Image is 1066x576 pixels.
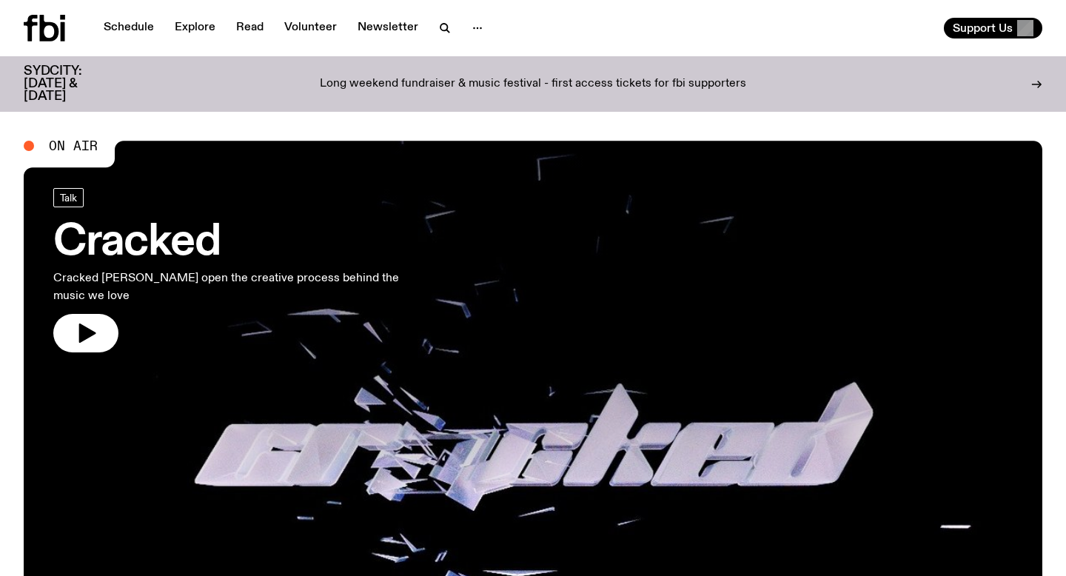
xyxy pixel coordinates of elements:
[275,18,346,38] a: Volunteer
[53,222,432,264] h3: Cracked
[53,269,432,305] p: Cracked [PERSON_NAME] open the creative process behind the music we love
[320,78,746,91] p: Long weekend fundraiser & music festival - first access tickets for fbi supporters
[53,188,432,352] a: CrackedCracked [PERSON_NAME] open the creative process behind the music we love
[349,18,427,38] a: Newsletter
[24,65,118,103] h3: SYDCITY: [DATE] & [DATE]
[944,18,1042,38] button: Support Us
[95,18,163,38] a: Schedule
[53,188,84,207] a: Talk
[49,139,98,153] span: On Air
[227,18,272,38] a: Read
[60,192,77,203] span: Talk
[953,21,1013,35] span: Support Us
[166,18,224,38] a: Explore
